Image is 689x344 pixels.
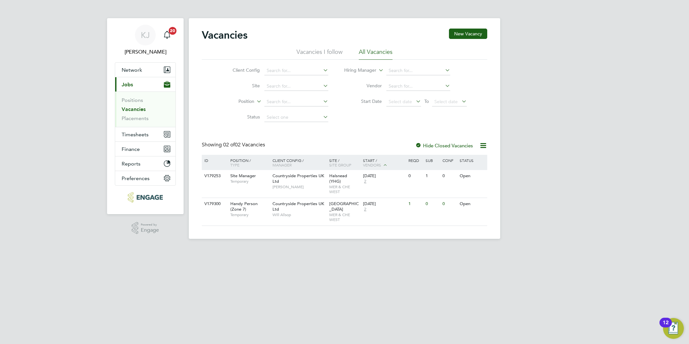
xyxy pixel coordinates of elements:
[329,201,359,212] span: [GEOGRAPHIC_DATA]
[386,82,450,91] input: Search for...
[407,198,424,210] div: 1
[272,201,324,212] span: Countryside Properties UK Ltd
[339,67,376,74] label: Hiring Manager
[389,99,412,104] span: Select date
[203,155,225,166] div: ID
[407,170,424,182] div: 0
[344,98,382,104] label: Start Date
[272,184,326,190] span: [PERSON_NAME]
[122,161,140,167] span: Reports
[161,25,174,45] a: 20
[328,155,362,170] div: Site /
[361,155,407,171] div: Start /
[115,92,175,127] div: Jobs
[449,29,487,39] button: New Vacancy
[115,127,175,141] button: Timesheets
[122,81,133,88] span: Jobs
[363,207,367,212] span: 2
[329,212,360,222] span: MER & CHE WEST
[264,66,328,75] input: Search for...
[203,198,225,210] div: V179300
[271,155,328,170] div: Client Config /
[141,222,159,227] span: Powered by
[122,146,140,152] span: Finance
[363,179,367,184] span: 2
[663,318,684,339] button: Open Resource Center, 12 new notifications
[122,131,149,138] span: Timesheets
[296,48,343,60] li: Vacancies I follow
[141,31,150,39] span: KJ
[223,83,260,89] label: Site
[115,142,175,156] button: Finance
[272,212,326,217] span: Will Allsop
[359,48,393,60] li: All Vacancies
[217,98,254,105] label: Position
[230,212,269,217] span: Temporary
[230,173,256,178] span: Site Manager
[128,192,163,203] img: northbuildrecruit-logo-retina.png
[663,323,669,331] div: 12
[441,198,458,210] div: 0
[115,156,175,171] button: Reports
[264,82,328,91] input: Search for...
[230,201,258,212] span: Handy Person (Zone 7)
[107,18,184,214] nav: Main navigation
[223,67,260,73] label: Client Config
[264,97,328,106] input: Search for...
[225,155,271,170] div: Position /
[272,162,292,167] span: Manager
[230,179,269,184] span: Temporary
[264,113,328,122] input: Select one
[202,141,266,148] div: Showing
[434,99,458,104] span: Select date
[169,27,176,35] span: 20
[458,170,486,182] div: Open
[115,25,176,56] a: KJ[PERSON_NAME]
[363,173,405,179] div: [DATE]
[363,201,405,207] div: [DATE]
[122,97,143,103] a: Positions
[441,170,458,182] div: 0
[132,222,159,234] a: Powered byEngage
[203,170,225,182] div: V179253
[223,114,260,120] label: Status
[115,63,175,77] button: Network
[115,171,175,185] button: Preferences
[115,77,175,92] button: Jobs
[344,83,382,89] label: Vendor
[415,142,473,149] label: Hide Closed Vacancies
[272,173,324,184] span: Countryside Properties UK Ltd
[363,162,381,167] span: Vendors
[329,184,360,194] span: MER & CHE WEST
[122,106,146,112] a: Vacancies
[424,155,441,166] div: Sub
[386,66,450,75] input: Search for...
[122,67,142,73] span: Network
[223,141,265,148] span: 02 Vacancies
[424,198,441,210] div: 0
[329,173,347,184] span: Halsnead (YHG)
[202,29,248,42] h2: Vacancies
[122,115,149,121] a: Placements
[115,192,176,203] a: Go to home page
[115,48,176,56] span: Kirsty Jones
[458,155,486,166] div: Status
[407,155,424,166] div: Reqd
[458,198,486,210] div: Open
[223,141,235,148] span: 02 of
[141,227,159,233] span: Engage
[122,175,150,181] span: Preferences
[329,162,351,167] span: Site Group
[441,155,458,166] div: Conf
[424,170,441,182] div: 1
[422,97,431,105] span: To
[230,162,239,167] span: Type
